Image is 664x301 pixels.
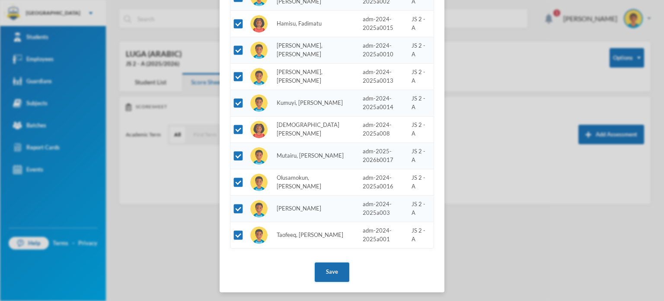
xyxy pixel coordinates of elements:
[272,63,358,90] td: [PERSON_NAME], [PERSON_NAME]
[407,90,434,116] td: JS 2 - A
[407,195,434,222] td: JS 2 - A
[407,222,434,248] td: JS 2 - A
[407,169,434,195] td: JS 2 - A
[272,169,358,195] td: Olusamokun, [PERSON_NAME]
[358,195,407,222] td: adm-2024-2025a003
[272,142,358,169] td: Mutairu, [PERSON_NAME]
[250,147,268,165] img: STUDENT
[358,142,407,169] td: adm-2025-2026b0017
[407,63,434,90] td: JS 2 - A
[358,37,407,63] td: adm-2024-2025a0010
[250,68,268,85] img: STUDENT
[250,121,268,138] img: STUDENT
[272,10,358,37] td: Hamisu, Fadimatu
[315,262,349,282] button: Save
[272,222,358,248] td: Taofeeq, [PERSON_NAME]
[272,195,358,222] td: [PERSON_NAME]
[407,116,434,142] td: JS 2 - A
[250,94,268,112] img: STUDENT
[407,142,434,169] td: JS 2 - A
[250,200,268,217] img: STUDENT
[272,90,358,116] td: Kumuyi, [PERSON_NAME]
[250,174,268,191] img: STUDENT
[250,15,268,32] img: STUDENT
[407,37,434,63] td: JS 2 - A
[250,227,268,244] img: STUDENT
[358,222,407,248] td: adm-2024-2025a001
[272,37,358,63] td: [PERSON_NAME], [PERSON_NAME]
[358,10,407,37] td: adm-2024-2025a0015
[358,169,407,195] td: adm-2024-2025a0016
[358,63,407,90] td: adm-2024-2025a0013
[358,90,407,116] td: adm-2024-2025a0014
[407,10,434,37] td: JS 2 - A
[272,116,358,142] td: [DEMOGRAPHIC_DATA][PERSON_NAME]
[358,116,407,142] td: adm-2024-2025a008
[250,42,268,59] img: STUDENT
